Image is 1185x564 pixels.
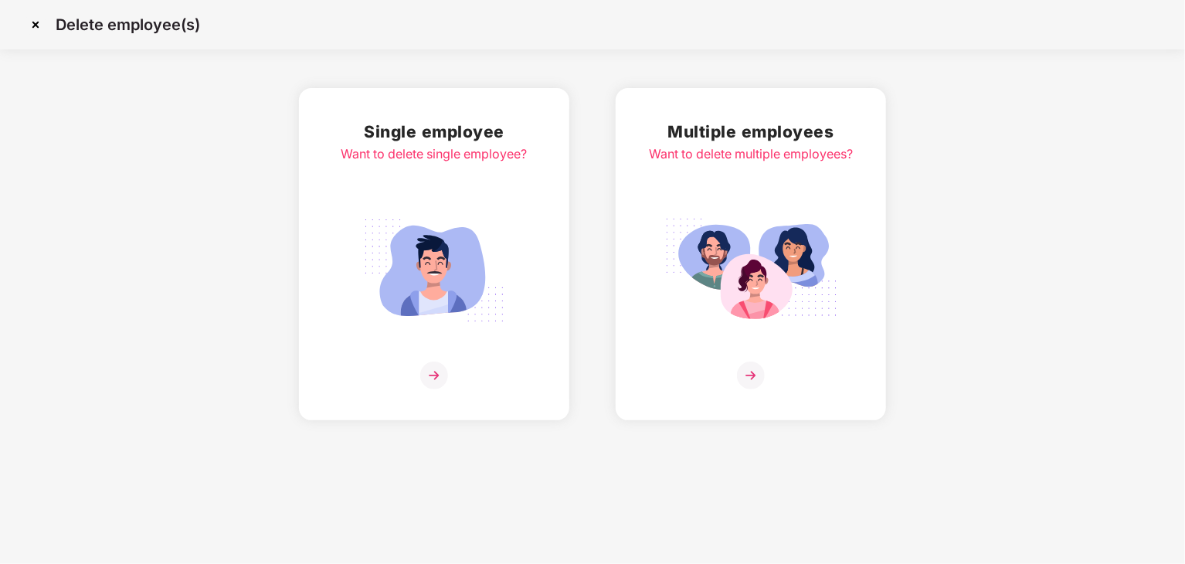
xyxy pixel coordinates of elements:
[649,119,853,144] h2: Multiple employees
[649,144,853,164] div: Want to delete multiple employees?
[56,15,200,34] p: Delete employee(s)
[664,210,837,331] img: svg+xml;base64,PHN2ZyB4bWxucz0iaHR0cDovL3d3dy53My5vcmcvMjAwMC9zdmciIGlkPSJNdWx0aXBsZV9lbXBsb3llZS...
[341,119,528,144] h2: Single employee
[23,12,48,37] img: svg+xml;base64,PHN2ZyBpZD0iQ3Jvc3MtMzJ4MzIiIHhtbG5zPSJodHRwOi8vd3d3LnczLm9yZy8yMDAwL3N2ZyIgd2lkdG...
[420,362,448,389] img: svg+xml;base64,PHN2ZyB4bWxucz0iaHR0cDovL3d3dy53My5vcmcvMjAwMC9zdmciIHdpZHRoPSIzNiIgaGVpZ2h0PSIzNi...
[341,144,528,164] div: Want to delete single employee?
[348,210,521,331] img: svg+xml;base64,PHN2ZyB4bWxucz0iaHR0cDovL3d3dy53My5vcmcvMjAwMC9zdmciIGlkPSJTaW5nbGVfZW1wbG95ZWUiIH...
[737,362,765,389] img: svg+xml;base64,PHN2ZyB4bWxucz0iaHR0cDovL3d3dy53My5vcmcvMjAwMC9zdmciIHdpZHRoPSIzNiIgaGVpZ2h0PSIzNi...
